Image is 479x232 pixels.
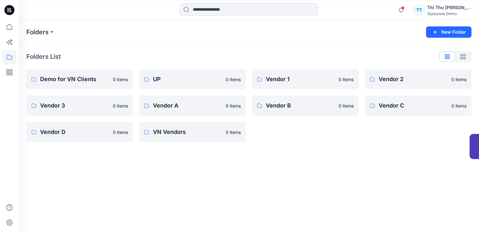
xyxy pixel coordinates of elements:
a: Vendor A0 items [139,96,246,116]
p: UP [153,75,222,84]
p: 0 items [113,129,128,135]
p: Vendor 3 [40,101,109,110]
p: 0 items [339,102,354,109]
p: Vendor 2 [379,75,448,84]
p: Vendor D [40,128,109,136]
a: Vendor 10 items [252,69,359,89]
a: Vendor 30 items [26,96,133,116]
div: Thi Thu [PERSON_NAME] [427,4,471,11]
p: Demo for VN Clients [40,75,109,84]
p: 0 items [113,102,128,109]
p: Vendor B [266,101,335,110]
p: 0 items [226,129,241,135]
a: Vendor C0 items [365,96,471,116]
p: VN Vendors [153,128,222,136]
a: Vendor 20 items [365,69,471,89]
a: Folders [26,28,49,36]
p: Vendor A [153,101,222,110]
div: Stylezone Demo [427,11,471,16]
p: 0 items [339,76,354,83]
p: Vendor C [379,101,448,110]
a: VN Vendors0 items [139,122,246,142]
a: Vendor D0 items [26,122,133,142]
a: Demo for VN Clients0 items [26,69,133,89]
p: 0 items [451,102,466,109]
p: 0 items [226,102,241,109]
p: Vendor 1 [266,75,335,84]
p: 0 items [451,76,466,83]
a: UP0 items [139,69,246,89]
p: 0 items [226,76,241,83]
p: Folders List [26,52,61,61]
button: New Folder [426,26,471,38]
p: 0 items [113,76,128,83]
a: Vendor B0 items [252,96,359,116]
div: TT [413,4,425,16]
